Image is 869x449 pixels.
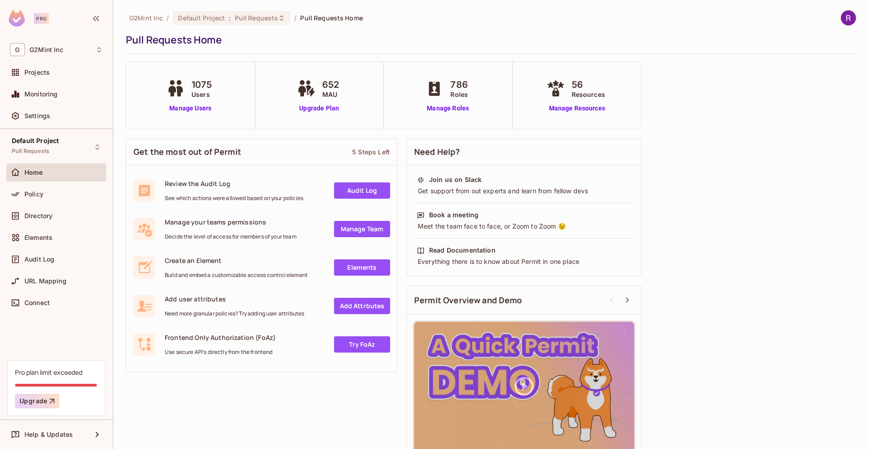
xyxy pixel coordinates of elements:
[165,233,296,240] span: Decide the level of access for members of your team
[129,14,163,22] span: the active workspace
[24,191,43,198] span: Policy
[134,146,241,158] span: Get the most out of Permit
[34,13,49,24] div: Pro
[414,295,522,306] span: Permit Overview and Demo
[10,43,25,56] span: G
[228,14,231,22] span: :
[334,298,390,314] a: Add Attrbutes
[294,14,296,22] li: /
[417,186,631,196] div: Get support from out experts and learn from fellow devs
[24,69,50,76] span: Projects
[15,368,82,377] div: Pro plan limit exceeded
[417,257,631,266] div: Everything there is to know about Permit in one place
[165,272,308,279] span: Build and embed a customizable access control element
[12,137,59,144] span: Default Project
[12,148,49,155] span: Pull Requests
[191,78,212,91] span: 1075
[126,33,852,47] div: Pull Requests Home
[178,14,225,22] span: Default Project
[352,148,390,156] div: 5 Steps Left
[572,78,605,91] span: 56
[841,10,856,25] img: Renato Rabdishta
[429,175,482,184] div: Join us on Slack
[24,299,50,306] span: Connect
[334,259,390,276] a: Elements
[15,394,59,408] button: Upgrade
[164,104,217,113] a: Manage Users
[165,218,296,226] span: Manage your teams permissions
[544,104,610,113] a: Manage Resources
[24,431,73,438] span: Help & Updates
[334,336,390,353] a: Try FoAz
[450,78,468,91] span: 786
[429,246,496,255] div: Read Documentation
[24,256,54,263] span: Audit Log
[165,179,303,188] span: Review the Audit Log
[429,210,478,220] div: Book a meeting
[423,104,473,113] a: Manage Roles
[572,90,605,99] span: Resources
[450,90,468,99] span: Roles
[165,195,303,202] span: See which actions were allowed based on your policies
[24,212,53,220] span: Directory
[24,169,43,176] span: Home
[165,349,276,356] span: Use secure API's directly from the frontend
[24,277,67,285] span: URL Mapping
[300,14,363,22] span: Pull Requests Home
[9,10,25,27] img: SReyMgAAAABJRU5ErkJggg==
[191,90,212,99] span: Users
[334,182,390,199] a: Audit Log
[417,222,631,231] div: Meet the team face to face, or Zoom to Zoom 😉
[322,90,339,99] span: MAU
[334,221,390,237] a: Manage Team
[167,14,169,22] li: /
[295,104,344,113] a: Upgrade Plan
[414,146,460,158] span: Need Help?
[24,112,50,119] span: Settings
[24,234,53,241] span: Elements
[235,14,278,22] span: Pull Requests
[29,46,63,53] span: Workspace: G2Mint Inc
[165,295,304,303] span: Add user attributes
[24,91,58,98] span: Monitoring
[165,333,276,342] span: Frontend Only Authorization (FoAz)
[165,310,304,317] span: Need more granular policies? Try adding user attributes
[322,78,339,91] span: 652
[165,256,308,265] span: Create an Element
